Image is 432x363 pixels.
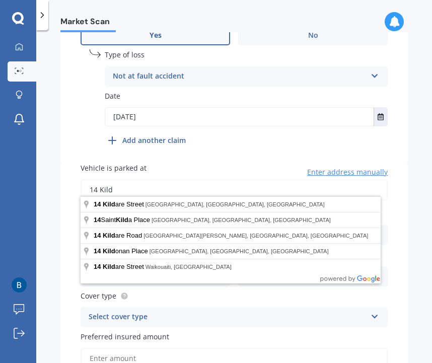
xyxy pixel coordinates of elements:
span: No [308,31,318,40]
span: Yes [150,31,162,40]
span: Market Scan [60,17,116,30]
span: Kild [116,216,128,224]
span: [GEOGRAPHIC_DATA][PERSON_NAME], [GEOGRAPHIC_DATA], [GEOGRAPHIC_DATA] [143,233,368,239]
span: Kild [103,232,115,239]
img: ACg8ocLFw-CIYyt9XJrMn3uTBr_Ze04pksSgFvO1lb_K4eFVcjJXvA=s96-c [12,277,27,293]
div: Not at fault accident [113,70,367,83]
span: are Road [94,232,143,239]
span: Type of loss [105,50,145,60]
input: DD/MM/YYYY [105,108,374,126]
span: are Street [94,263,146,270]
span: Vehicle is parked at [81,163,147,173]
span: Kild [103,200,115,208]
span: onan Place [94,247,150,255]
span: Kild [103,263,115,270]
span: 14 [94,200,101,208]
span: Enter address manually [307,167,388,177]
div: Select cover type [89,311,367,323]
span: [GEOGRAPHIC_DATA], [GEOGRAPHIC_DATA], [GEOGRAPHIC_DATA] [146,201,325,207]
span: 14 [94,216,101,224]
span: Preferred insured amount [81,332,169,341]
span: Cover type [81,291,116,301]
span: 14 [94,247,101,255]
input: Enter address [81,179,388,200]
span: [GEOGRAPHIC_DATA], [GEOGRAPHIC_DATA], [GEOGRAPHIC_DATA] [150,248,329,254]
b: Add another claim [122,135,186,146]
span: Kild [103,247,115,255]
span: Waikouaiti, [GEOGRAPHIC_DATA] [146,264,232,270]
button: Select date [374,108,387,126]
span: Date [105,91,120,101]
span: are Street [94,200,146,208]
span: Saint a Place [94,216,152,224]
span: 14 [94,232,101,239]
span: 14 [94,263,101,270]
span: [GEOGRAPHIC_DATA], [GEOGRAPHIC_DATA], [GEOGRAPHIC_DATA] [152,217,331,223]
